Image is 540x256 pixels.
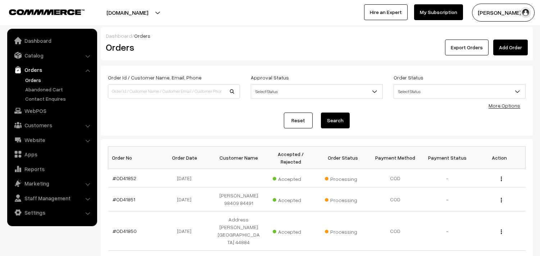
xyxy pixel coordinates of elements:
a: Staff Management [9,192,95,205]
a: Hire an Expert [364,4,408,20]
td: - [421,169,473,187]
span: Processing [325,195,361,204]
span: Select Status [251,85,382,98]
a: Dashboard [106,33,132,39]
th: Payment Status [421,147,473,169]
th: Customer Name [213,147,265,169]
div: / [106,32,528,40]
span: Orders [134,33,150,39]
span: Accepted [273,195,309,204]
a: Reset [284,113,313,128]
a: Catalog [9,49,95,62]
button: Export Orders [445,40,489,55]
img: Menu [501,229,502,234]
a: Dashboard [9,34,95,47]
input: Order Id / Customer Name / Customer Email / Customer Phone [108,84,240,99]
th: Order Status [317,147,369,169]
a: Settings [9,206,95,219]
span: Select Status [394,85,525,98]
td: COD [369,211,421,251]
th: Action [473,147,526,169]
button: [DOMAIN_NAME] [81,4,173,22]
img: Menu [501,177,502,181]
a: Apps [9,148,95,161]
a: WebPOS [9,104,95,117]
span: Select Status [394,84,526,99]
label: Order Status [394,74,423,81]
td: - [421,187,473,211]
a: #OD41851 [113,196,135,202]
a: COMMMERCE [9,7,72,16]
span: Accepted [273,173,309,183]
a: Abandoned Cart [23,86,95,93]
span: Select Status [251,84,383,99]
label: Order Id / Customer Name, Email, Phone [108,74,201,81]
a: Contact Enquires [23,95,95,102]
a: Orders [9,63,95,76]
img: user [520,7,531,18]
td: Address [PERSON_NAME][GEOGRAPHIC_DATA] 44884 [213,211,265,251]
a: More Options [489,102,520,109]
img: COMMMERCE [9,9,85,15]
h2: Orders [106,42,239,53]
img: Menu [501,198,502,202]
td: [DATE] [160,187,213,211]
button: [PERSON_NAME] s… [472,4,535,22]
th: Payment Method [369,147,421,169]
th: Order Date [160,147,213,169]
td: COD [369,169,421,187]
a: Orders [23,76,95,84]
td: COD [369,187,421,211]
a: Reports [9,163,95,175]
a: Customers [9,119,95,132]
button: Search [321,113,350,128]
th: Order No [108,147,160,169]
a: My Subscription [414,4,463,20]
a: #OD41850 [113,228,137,234]
span: Processing [325,226,361,236]
td: [PERSON_NAME] 98409 84491 [213,187,265,211]
td: [DATE] [160,211,213,251]
a: Add Order [493,40,528,55]
th: Accepted / Rejected [265,147,317,169]
label: Approval Status [251,74,289,81]
a: #OD41852 [113,175,136,181]
a: Marketing [9,177,95,190]
td: [DATE] [160,169,213,187]
span: Accepted [273,226,309,236]
span: Processing [325,173,361,183]
td: - [421,211,473,251]
a: Website [9,133,95,146]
